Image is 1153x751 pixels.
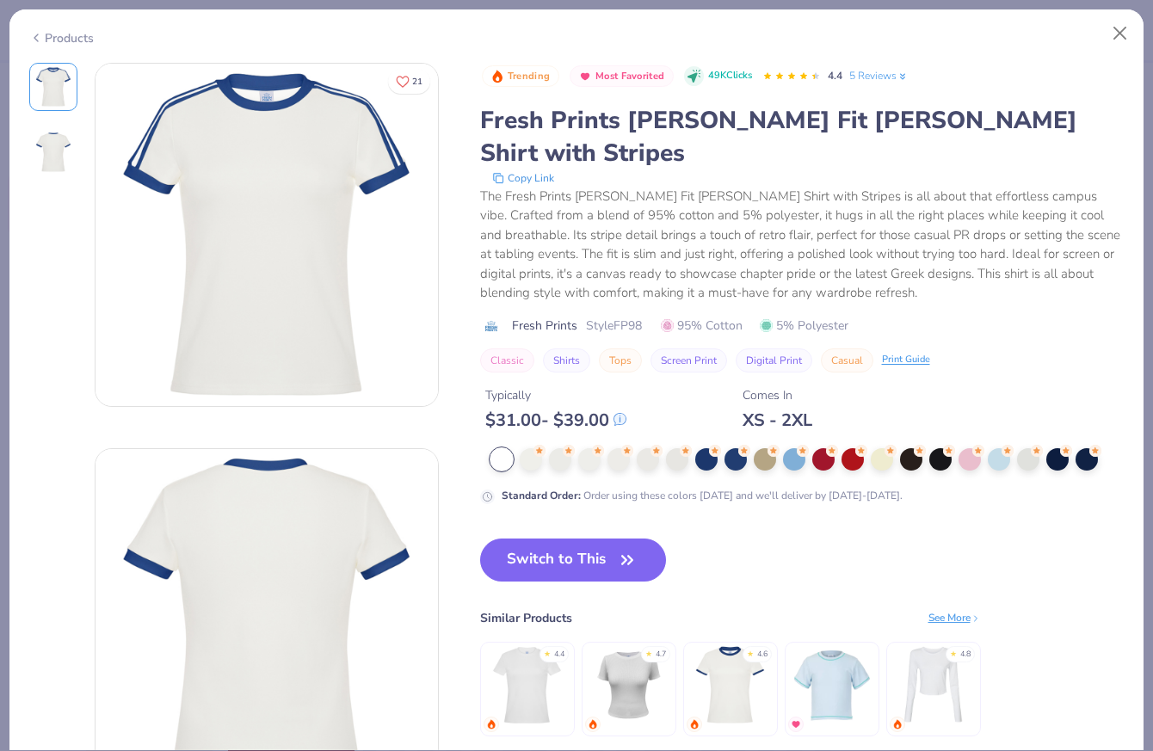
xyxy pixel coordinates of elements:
[586,317,642,335] span: Style FP98
[512,317,577,335] span: Fresh Prints
[743,386,812,404] div: Comes In
[486,719,496,729] img: trending.gif
[645,649,652,656] div: ★
[543,348,590,372] button: Shirts
[791,719,801,729] img: MostFav.gif
[689,719,700,729] img: trending.gif
[33,66,74,108] img: Front
[599,348,642,372] button: Tops
[554,649,564,661] div: 4.4
[570,65,674,88] button: Badge Button
[882,353,930,367] div: Print Guide
[650,348,727,372] button: Screen Print
[487,169,559,187] button: copy to clipboard
[747,649,754,656] div: ★
[480,187,1125,303] div: The Fresh Prints [PERSON_NAME] Fit [PERSON_NAME] Shirt with Stripes is all about that effortless ...
[928,610,981,625] div: See More
[760,317,848,335] span: 5% Polyester
[480,348,534,372] button: Classic
[486,644,568,726] img: Fresh Prints Naomi Slim Fit Y2K Shirt
[588,644,669,726] img: Fresh Prints Sunset Ribbed T-shirt
[689,644,771,726] img: Fresh Prints Simone Slim Fit Ringer Shirt
[578,70,592,83] img: Most Favorited sort
[828,69,842,83] span: 4.4
[1104,17,1137,50] button: Close
[544,649,551,656] div: ★
[502,488,903,503] div: Order using these colors [DATE] and we'll deliver by [DATE]-[DATE].
[892,719,903,729] img: trending.gif
[480,319,503,333] img: brand logo
[849,68,909,83] a: 5 Reviews
[388,69,430,94] button: Like
[821,348,873,372] button: Casual
[96,64,438,406] img: Front
[33,132,74,173] img: Back
[595,71,664,81] span: Most Favorited
[485,386,626,404] div: Typically
[950,649,957,656] div: ★
[743,409,812,431] div: XS - 2XL
[412,77,422,86] span: 21
[485,409,626,431] div: $ 31.00 - $ 39.00
[708,69,752,83] span: 49K Clicks
[656,649,666,661] div: 4.7
[736,348,812,372] button: Digital Print
[502,489,581,502] strong: Standard Order :
[490,70,504,83] img: Trending sort
[480,539,667,582] button: Switch to This
[661,317,743,335] span: 95% Cotton
[588,719,598,729] img: trending.gif
[892,644,974,726] img: Bella Canvas Ladies' Micro Ribbed Long Sleeve Baby Tee
[508,71,550,81] span: Trending
[791,644,872,726] img: Fresh Prints Cover Stitched Mini Tee
[480,104,1125,169] div: Fresh Prints [PERSON_NAME] Fit [PERSON_NAME] Shirt with Stripes
[482,65,559,88] button: Badge Button
[762,63,821,90] div: 4.4 Stars
[480,609,572,627] div: Similar Products
[29,29,94,47] div: Products
[757,649,768,661] div: 4.6
[960,649,971,661] div: 4.8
